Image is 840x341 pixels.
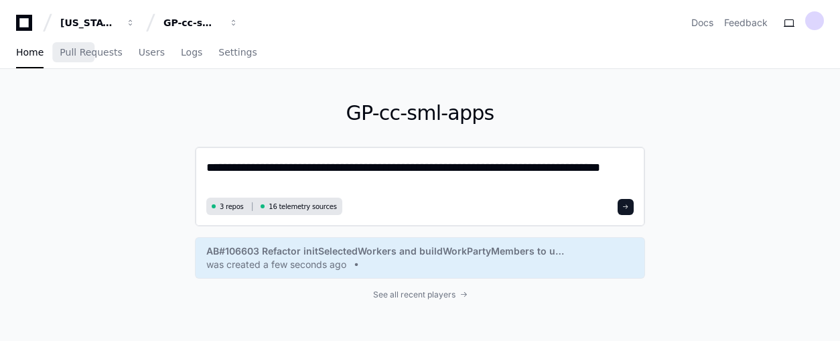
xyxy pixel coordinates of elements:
a: Docs [691,16,713,29]
h1: GP-cc-sml-apps [195,101,645,125]
span: Home [16,48,44,56]
button: Feedback [724,16,768,29]
span: Logs [181,48,202,56]
span: 3 repos [220,202,244,212]
span: See all recent players [373,289,456,300]
a: Logs [181,38,202,68]
div: [US_STATE] Pacific [60,16,118,29]
span: Users [139,48,165,56]
a: Users [139,38,165,68]
span: was created a few seconds ago [206,258,346,271]
button: [US_STATE] Pacific [55,11,141,35]
div: GP-cc-sml-apps [163,16,221,29]
a: AB#106603 Refactor initSelectedWorkers and buildWorkPartyMembers to u…was created a few seconds ago [206,245,634,271]
a: Settings [218,38,257,68]
a: Pull Requests [60,38,122,68]
span: Pull Requests [60,48,122,56]
a: Home [16,38,44,68]
a: See all recent players [195,289,645,300]
span: Settings [218,48,257,56]
button: GP-cc-sml-apps [158,11,244,35]
span: 16 telemetry sources [269,202,336,212]
span: AB#106603 Refactor initSelectedWorkers and buildWorkPartyMembers to u… [206,245,564,258]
